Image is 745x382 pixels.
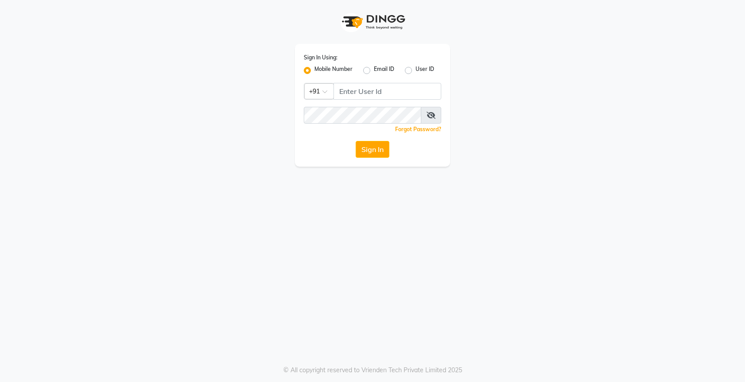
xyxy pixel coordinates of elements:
[333,83,441,100] input: Username
[304,54,337,62] label: Sign In Using:
[314,65,353,76] label: Mobile Number
[337,9,408,35] img: logo1.svg
[356,141,389,158] button: Sign In
[395,126,441,133] a: Forgot Password?
[374,65,394,76] label: Email ID
[304,107,421,124] input: Username
[416,65,434,76] label: User ID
